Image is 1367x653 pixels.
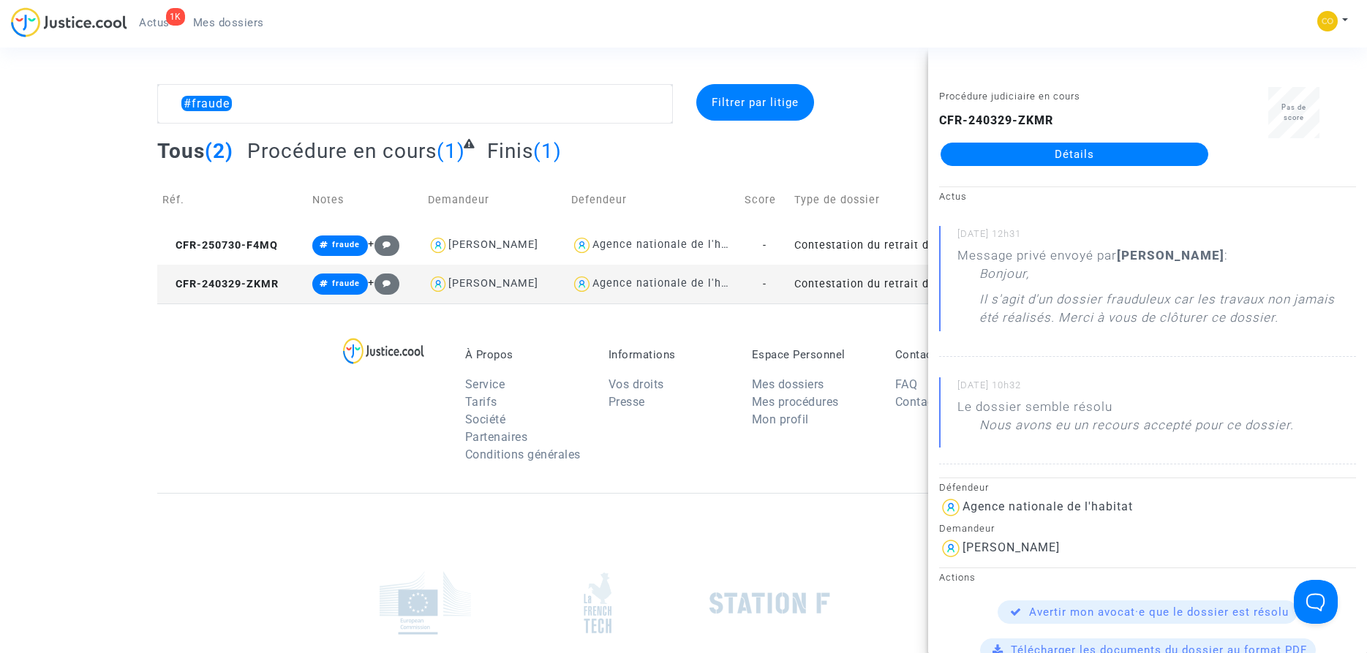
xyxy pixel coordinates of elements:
[487,139,533,163] span: Finis
[957,379,1356,398] small: [DATE] 10h32
[11,7,127,37] img: jc-logo.svg
[465,430,528,444] a: Partenaires
[939,537,963,560] img: icon-user.svg
[979,265,1029,290] p: Bonjour,
[247,139,437,163] span: Procédure en cours
[181,12,276,34] a: Mes dossiers
[1294,580,1338,624] iframe: Help Scout Beacon - Open
[963,499,1133,513] div: Agence nationale de l'habitat
[895,395,938,409] a: Contact
[448,277,538,290] div: [PERSON_NAME]
[157,139,205,163] span: Tous
[465,448,581,461] a: Conditions générales
[752,377,824,391] a: Mes dossiers
[939,191,967,202] small: Actus
[571,235,592,256] img: icon-user.svg
[592,277,753,290] div: Agence nationale de l'habitat
[957,246,1356,334] div: Message privé envoyé par :
[939,91,1080,102] small: Procédure judiciaire en cours
[939,496,963,519] img: icon-user.svg
[307,174,423,226] td: Notes
[939,482,989,493] small: Défendeur
[789,226,963,265] td: Contestation du retrait de [PERSON_NAME] par l'ANAH (mandataire)
[979,290,1356,334] p: Il s'agit d'un dossier frauduleux car les travaux non jamais été réalisés. Merci à vous de clôtur...
[609,395,645,409] a: Presse
[465,348,587,361] p: À Propos
[465,395,497,409] a: Tarifs
[763,239,767,252] span: -
[533,139,562,163] span: (1)
[332,279,360,288] span: fraude
[939,523,995,534] small: Demandeur
[609,348,730,361] p: Informations
[332,240,360,249] span: fraude
[957,227,1356,246] small: [DATE] 12h31
[709,592,830,614] img: stationf.png
[437,139,465,163] span: (1)
[465,377,505,391] a: Service
[1117,248,1224,263] b: [PERSON_NAME]
[957,398,1294,442] div: Le dossier semble résolu
[193,16,264,29] span: Mes dossiers
[166,8,185,26] div: 1K
[752,348,873,361] p: Espace Personnel
[368,238,399,250] span: +
[941,143,1208,166] a: Détails
[789,265,963,303] td: Contestation du retrait de [PERSON_NAME] par l'ANAH (mandataire)
[465,412,506,426] a: Société
[428,235,449,256] img: icon-user.svg
[1281,103,1306,121] span: Pas de score
[752,412,809,426] a: Mon profil
[448,238,538,251] div: [PERSON_NAME]
[571,273,592,295] img: icon-user.svg
[343,338,424,364] img: logo-lg.svg
[939,113,1053,127] b: CFR-240329-ZKMR
[939,572,976,583] small: Actions
[368,276,399,289] span: +
[566,174,739,226] td: Defendeur
[423,174,567,226] td: Demandeur
[157,174,307,226] td: Réf.
[712,96,799,109] span: Filtrer par litige
[609,377,664,391] a: Vos droits
[139,16,170,29] span: Actus
[895,377,918,391] a: FAQ
[380,571,471,635] img: europe_commision.png
[895,348,1017,361] p: Contact
[1029,605,1289,619] span: Avertir mon avocat·e que le dossier est résolu
[205,139,233,163] span: (2)
[584,572,611,634] img: french_tech.png
[428,273,449,295] img: icon-user.svg
[963,540,1060,554] div: [PERSON_NAME]
[752,395,839,409] a: Mes procédures
[162,239,278,252] span: CFR-250730-F4MQ
[979,416,1294,442] p: Nous avons eu un recours accepté pour ce dossier.
[1317,11,1338,31] img: 5a13cfc393247f09c958b2f13390bacc
[789,174,963,226] td: Type de dossier
[127,12,181,34] a: 1KActus
[739,174,789,226] td: Score
[763,278,767,290] span: -
[162,278,279,290] span: CFR-240329-ZKMR
[592,238,753,251] div: Agence nationale de l'habitat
